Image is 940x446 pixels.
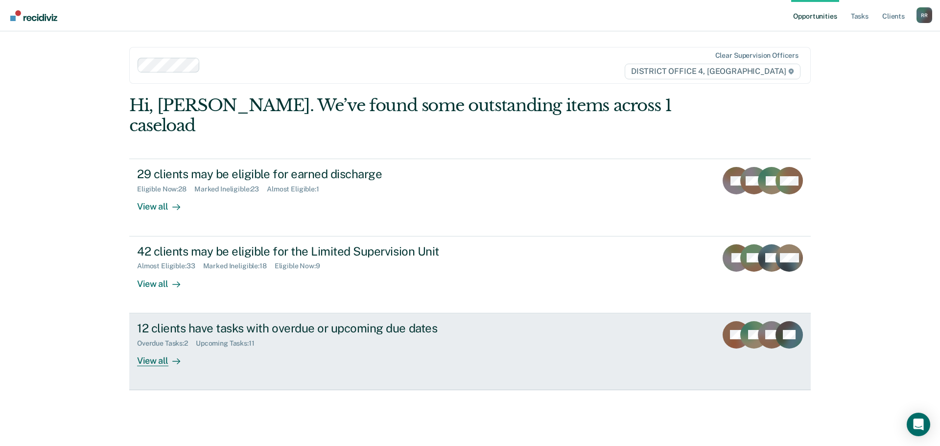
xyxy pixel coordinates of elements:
[137,270,192,289] div: View all
[137,347,192,366] div: View all
[203,262,275,270] div: Marked Ineligible : 18
[137,185,194,193] div: Eligible Now : 28
[275,262,328,270] div: Eligible Now : 9
[625,64,800,79] span: DISTRICT OFFICE 4, [GEOGRAPHIC_DATA]
[129,313,811,390] a: 12 clients have tasks with overdue or upcoming due datesOverdue Tasks:2Upcoming Tasks:11View all
[10,10,57,21] img: Recidiviz
[137,339,196,348] div: Overdue Tasks : 2
[916,7,932,23] button: Profile dropdown button
[137,193,192,212] div: View all
[137,244,481,258] div: 42 clients may be eligible for the Limited Supervision Unit
[267,185,327,193] div: Almost Eligible : 1
[129,159,811,236] a: 29 clients may be eligible for earned dischargeEligible Now:28Marked Ineligible:23Almost Eligible...
[137,167,481,181] div: 29 clients may be eligible for earned discharge
[916,7,932,23] div: R R
[194,185,267,193] div: Marked Ineligible : 23
[715,51,799,60] div: Clear supervision officers
[129,95,675,136] div: Hi, [PERSON_NAME]. We’ve found some outstanding items across 1 caseload
[137,262,203,270] div: Almost Eligible : 33
[129,236,811,313] a: 42 clients may be eligible for the Limited Supervision UnitAlmost Eligible:33Marked Ineligible:18...
[137,321,481,335] div: 12 clients have tasks with overdue or upcoming due dates
[196,339,262,348] div: Upcoming Tasks : 11
[907,413,930,436] div: Open Intercom Messenger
